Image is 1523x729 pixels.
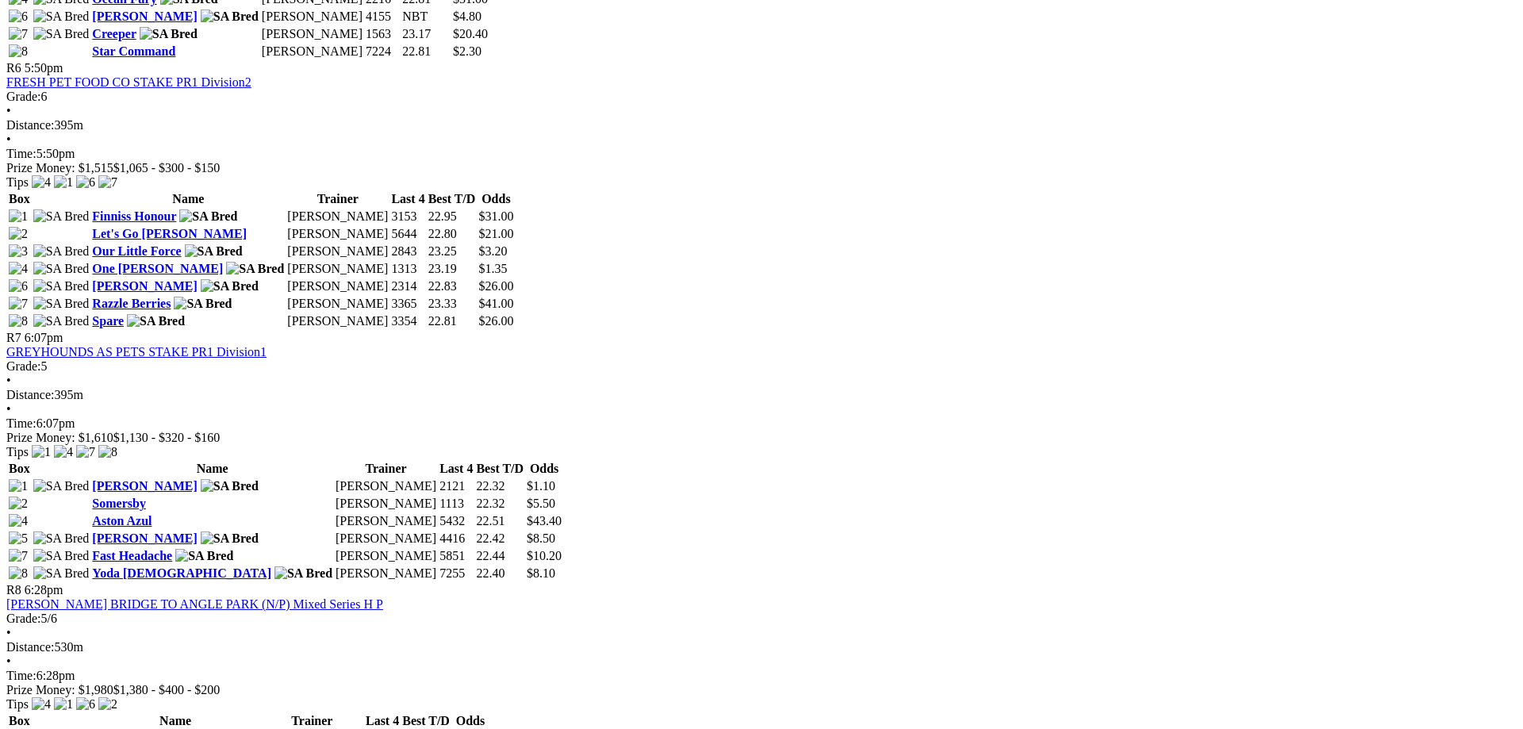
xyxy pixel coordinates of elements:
span: 6:28pm [25,583,63,597]
th: Last 4 [365,713,400,729]
td: 4416 [439,531,474,547]
td: 22.51 [475,513,524,529]
a: One [PERSON_NAME] [92,262,223,275]
td: 3153 [390,209,425,224]
td: 22.42 [475,531,524,547]
th: Trainer [335,461,437,477]
span: R8 [6,583,21,597]
td: 22.80 [428,226,477,242]
a: Our Little Force [92,244,181,258]
td: 5432 [439,513,474,529]
td: 7255 [439,566,474,581]
td: NBT [401,9,451,25]
a: [PERSON_NAME] [92,531,197,545]
div: Prize Money: $1,515 [6,161,1517,175]
img: 4 [54,445,73,459]
span: $3.20 [478,244,507,258]
span: • [6,132,11,146]
span: • [6,626,11,639]
img: SA Bred [179,209,237,224]
td: 3354 [390,313,425,329]
span: Distance: [6,118,54,132]
span: $8.50 [527,531,555,545]
img: 8 [9,566,28,581]
img: 2 [98,697,117,712]
a: Star Command [92,44,175,58]
img: SA Bred [127,314,185,328]
img: 6 [9,279,28,294]
a: Let's Go [PERSON_NAME] [92,227,247,240]
th: Trainer [286,191,389,207]
a: Yoda [DEMOGRAPHIC_DATA] [92,566,271,580]
img: 7 [9,549,28,563]
a: GREYHOUNDS AS PETS STAKE PR1 Division1 [6,345,267,359]
img: 7 [9,27,28,41]
img: 6 [76,175,95,190]
span: Time: [6,669,36,682]
td: 1313 [390,261,425,277]
td: [PERSON_NAME] [286,278,389,294]
div: 6:28pm [6,669,1517,683]
td: [PERSON_NAME] [335,478,437,494]
td: 22.81 [428,313,477,329]
img: 1 [9,479,28,493]
td: [PERSON_NAME] [286,313,389,329]
a: Finniss Honour [92,209,176,223]
th: Odds [478,191,514,207]
td: [PERSON_NAME] [261,26,363,42]
img: SA Bred [201,10,259,24]
img: 2 [9,227,28,241]
span: $1.10 [527,479,555,493]
span: R7 [6,331,21,344]
img: SA Bred [33,549,90,563]
td: 1113 [439,496,474,512]
td: [PERSON_NAME] [286,261,389,277]
span: • [6,654,11,668]
img: SA Bred [201,531,259,546]
td: 23.19 [428,261,477,277]
td: 2843 [390,244,425,259]
span: $21.00 [478,227,513,240]
div: 530m [6,640,1517,654]
th: Name [91,461,333,477]
img: SA Bred [33,27,90,41]
span: $10.20 [527,549,562,562]
td: 3365 [390,296,425,312]
th: Last 4 [390,191,425,207]
img: 7 [98,175,117,190]
th: Trainer [261,713,363,729]
span: Tips [6,175,29,189]
img: 2 [9,497,28,511]
th: Name [91,713,259,729]
img: SA Bred [274,566,332,581]
img: SA Bred [33,262,90,276]
img: SA Bred [175,549,233,563]
span: $1.35 [478,262,507,275]
img: SA Bred [33,209,90,224]
a: FRESH PET FOOD CO STAKE PR1 Division2 [6,75,251,89]
span: Grade: [6,359,41,373]
span: Box [9,462,30,475]
td: 2314 [390,278,425,294]
th: Best T/D [475,461,524,477]
td: 5644 [390,226,425,242]
td: 23.25 [428,244,477,259]
img: SA Bred [33,314,90,328]
th: Name [91,191,285,207]
span: $4.80 [453,10,481,23]
div: Prize Money: $1,980 [6,683,1517,697]
a: Razzle Berries [92,297,171,310]
img: 1 [32,445,51,459]
img: 6 [76,697,95,712]
span: • [6,402,11,416]
a: [PERSON_NAME] [92,10,197,23]
span: • [6,104,11,117]
span: Distance: [6,388,54,401]
a: Somersby [92,497,146,510]
img: 4 [32,175,51,190]
a: Fast Headache [92,549,172,562]
div: 395m [6,388,1517,402]
img: 3 [9,244,28,259]
img: 1 [9,209,28,224]
span: Box [9,192,30,205]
